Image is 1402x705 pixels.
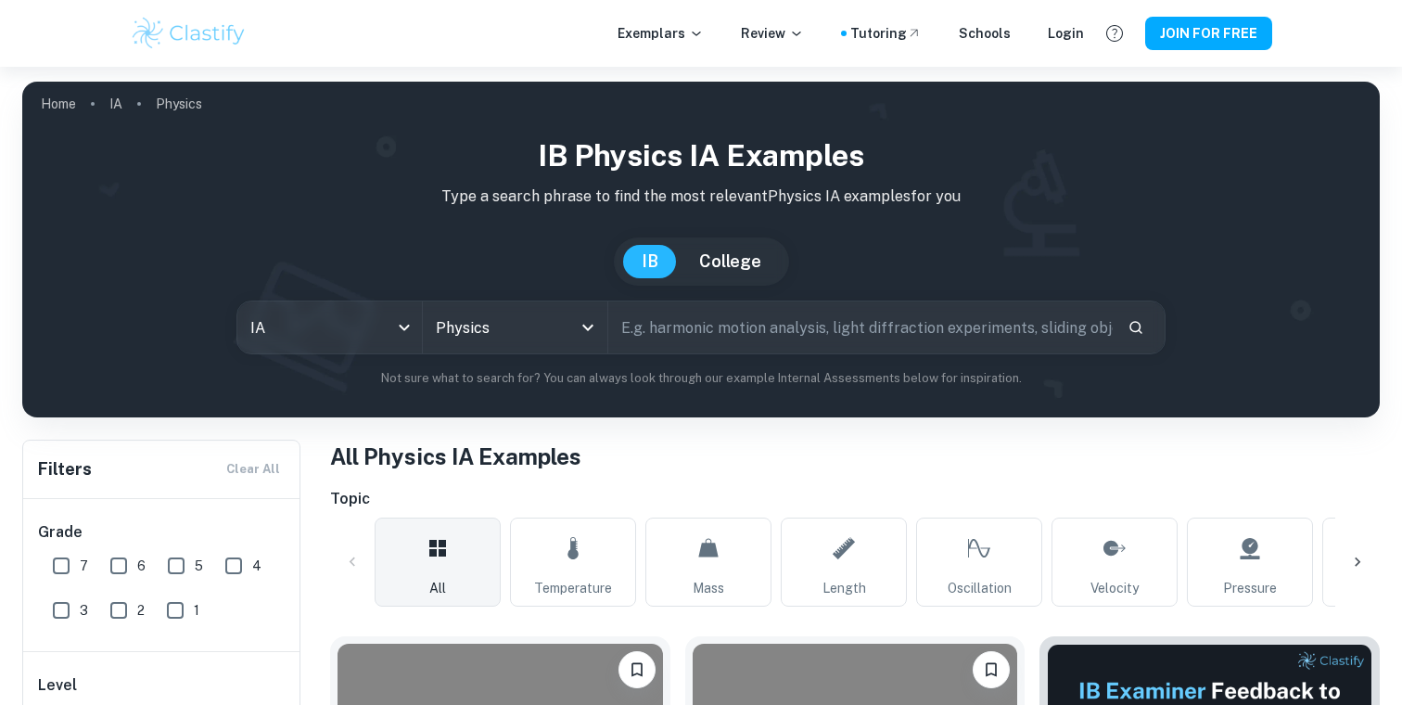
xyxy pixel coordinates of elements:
span: 6 [137,556,146,576]
span: 4 [252,556,261,576]
span: 1 [194,600,199,621]
button: Search [1120,312,1152,343]
p: Exemplars [618,23,704,44]
h6: Level [38,674,287,697]
button: Please log in to bookmark exemplars [973,651,1010,688]
button: Open [575,314,601,340]
span: Velocity [1090,578,1139,598]
span: 7 [80,556,88,576]
span: Length [822,578,866,598]
span: Oscillation [948,578,1012,598]
button: JOIN FOR FREE [1145,17,1272,50]
button: IB [623,245,677,278]
span: All [429,578,446,598]
button: Help and Feedback [1099,18,1130,49]
input: E.g. harmonic motion analysis, light diffraction experiments, sliding objects down a ramp... [608,301,1113,353]
span: Pressure [1223,578,1277,598]
p: Not sure what to search for? You can always look through our example Internal Assessments below f... [37,369,1365,388]
a: IA [109,91,122,117]
a: Tutoring [850,23,922,44]
span: Temperature [534,578,612,598]
span: 3 [80,600,88,621]
span: 5 [195,556,203,576]
span: Mass [693,578,724,598]
p: Physics [156,94,202,114]
button: Please log in to bookmark exemplars [618,651,656,688]
img: profile cover [22,82,1380,417]
span: 2 [137,600,145,621]
h6: Filters [38,456,92,482]
div: IA [237,301,422,353]
p: Type a search phrase to find the most relevant Physics IA examples for you [37,186,1365,208]
button: College [681,245,780,278]
a: Schools [959,23,1011,44]
h6: Topic [330,488,1380,510]
a: Home [41,91,76,117]
a: Login [1048,23,1084,44]
h6: Grade [38,521,287,544]
p: Review [741,23,804,44]
h1: IB Physics IA examples [37,134,1365,178]
h1: All Physics IA Examples [330,440,1380,473]
img: Clastify logo [130,15,248,52]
